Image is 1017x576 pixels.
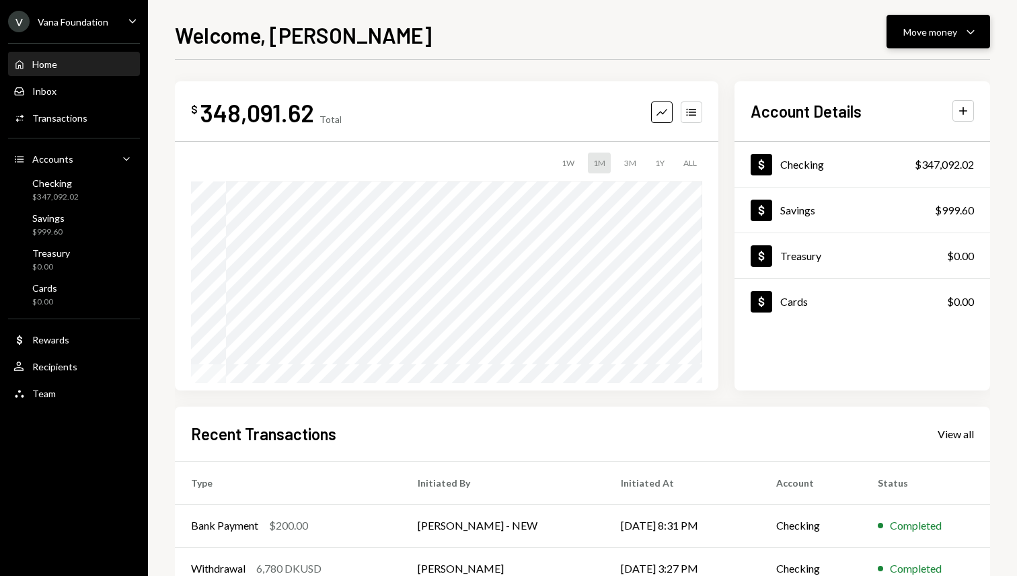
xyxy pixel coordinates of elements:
[200,97,314,128] div: 348,091.62
[32,282,57,294] div: Cards
[947,248,974,264] div: $0.00
[751,100,862,122] h2: Account Details
[32,212,65,224] div: Savings
[588,153,611,173] div: 1M
[650,153,670,173] div: 1Y
[32,261,70,273] div: $0.00
[890,518,942,534] div: Completed
[780,158,824,171] div: Checking
[915,157,974,173] div: $347,092.02
[32,85,57,97] div: Inbox
[947,294,974,310] div: $0.00
[780,249,821,262] div: Treasury
[32,58,57,70] div: Home
[780,295,808,308] div: Cards
[8,11,30,32] div: V
[862,461,990,504] th: Status
[903,25,957,39] div: Move money
[32,153,73,165] div: Accounts
[32,361,77,372] div: Recipients
[735,142,990,187] a: Checking$347,092.02
[32,296,57,308] div: $0.00
[938,427,974,441] div: View all
[556,153,580,173] div: 1W
[402,504,605,547] td: [PERSON_NAME] - NEW
[191,518,258,534] div: Bank Payment
[780,204,815,216] div: Savings
[8,381,140,405] a: Team
[938,426,974,441] a: View all
[8,243,140,276] a: Treasury$0.00
[269,518,308,534] div: $200.00
[402,461,605,504] th: Initiated By
[8,173,140,206] a: Checking$347,092.02
[32,388,56,399] div: Team
[8,79,140,103] a: Inbox
[175,461,402,504] th: Type
[8,52,140,76] a: Home
[32,334,69,345] div: Rewards
[32,192,79,203] div: $347,092.02
[735,233,990,278] a: Treasury$0.00
[319,114,342,125] div: Total
[191,423,336,445] h2: Recent Transactions
[8,327,140,352] a: Rewards
[32,112,87,124] div: Transactions
[887,15,990,48] button: Move money
[8,208,140,241] a: Savings$999.60
[8,354,140,378] a: Recipients
[735,279,990,324] a: Cards$0.00
[735,188,990,233] a: Savings$999.60
[760,504,862,547] td: Checking
[8,278,140,311] a: Cards$0.00
[605,461,760,504] th: Initiated At
[38,16,108,28] div: Vana Foundation
[8,106,140,130] a: Transactions
[760,461,862,504] th: Account
[32,247,70,259] div: Treasury
[32,177,79,189] div: Checking
[619,153,642,173] div: 3M
[191,103,198,116] div: $
[32,227,65,238] div: $999.60
[935,202,974,218] div: $999.60
[605,504,760,547] td: [DATE] 8:31 PM
[678,153,702,173] div: ALL
[175,22,432,48] h1: Welcome, [PERSON_NAME]
[8,147,140,171] a: Accounts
